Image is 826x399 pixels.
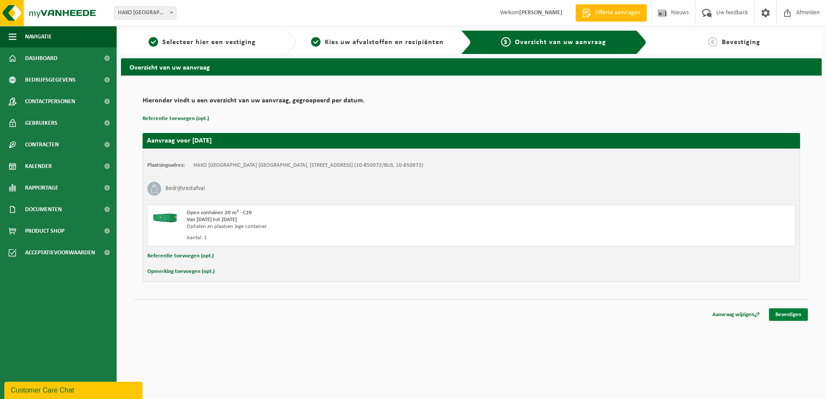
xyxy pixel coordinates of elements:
span: Gebruikers [25,112,57,134]
span: Selecteer hier een vestiging [162,39,256,46]
span: Bevestiging [722,39,760,46]
h3: Bedrijfsrestafval [165,182,205,196]
div: Aantal: 1 [187,234,506,241]
strong: [PERSON_NAME] [519,9,562,16]
h2: Overzicht van uw aanvraag [121,58,822,75]
button: Referentie toevoegen (opt.) [143,113,209,124]
span: 4 [708,37,718,47]
span: Contracten [25,134,59,155]
div: Ophalen en plaatsen lege container [187,223,506,230]
span: Offerte aanvragen [593,9,642,17]
span: Kalender [25,155,52,177]
iframe: chat widget [4,380,144,399]
span: Rapportage [25,177,58,199]
strong: Aanvraag voor [DATE] [147,137,212,144]
h2: Hieronder vindt u een overzicht van uw aanvraag, gegroepeerd per datum. [143,97,800,109]
strong: Van [DATE] tot [DATE] [187,217,237,222]
span: Bedrijfsgegevens [25,69,76,91]
span: Overzicht van uw aanvraag [515,39,606,46]
a: Offerte aanvragen [575,4,647,22]
button: Opmerking toevoegen (opt.) [147,266,215,277]
span: Acceptatievoorwaarden [25,242,95,263]
span: Product Shop [25,220,64,242]
span: HAKO BELGIUM NV [114,6,176,19]
span: HAKO BELGIUM NV [114,7,176,19]
span: Contactpersonen [25,91,75,112]
span: Navigatie [25,26,52,47]
td: HAKO [GEOGRAPHIC_DATA] [GEOGRAPHIC_DATA], [STREET_ADDRESS] (10-850972/BUS, 10-850972) [194,162,423,169]
img: HK-XC-20-GN-00.png [152,209,178,222]
span: 3 [501,37,511,47]
span: 1 [149,37,158,47]
span: Dashboard [25,47,57,69]
a: Bevestigen [769,308,808,321]
span: 2 [311,37,321,47]
a: 2Kies uw afvalstoffen en recipiënten [301,37,454,47]
span: Documenten [25,199,62,220]
a: 1Selecteer hier een vestiging [125,37,279,47]
strong: Plaatsingsadres: [147,162,185,168]
span: Open container 20 m³ - C20 [187,210,252,215]
span: Kies uw afvalstoffen en recipiënten [325,39,444,46]
button: Referentie toevoegen (opt.) [147,250,214,262]
a: Aanvraag wijzigen [706,308,766,321]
